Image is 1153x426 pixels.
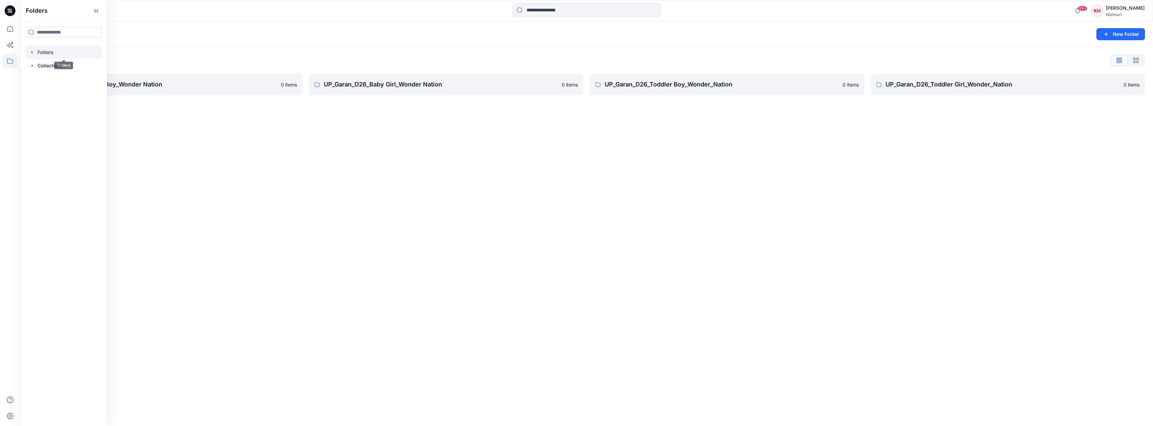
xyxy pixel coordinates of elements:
[605,80,839,89] p: UP_Garan_D26_Toddler Boy_Wonder_Nation
[38,62,63,70] p: Collections
[43,80,277,89] p: UP_Garan_D26_Baby Boy_Wonder Nation
[281,81,297,88] p: 0 items
[28,74,302,95] a: UP_Garan_D26_Baby Boy_Wonder Nation0 items
[871,74,1145,95] a: UP_Garan_D26_Toddler Girl_Wonder_Nation0 items
[843,81,859,88] p: 0 items
[309,74,583,95] a: UP_Garan_D26_Baby Girl_Wonder Nation0 items
[1091,5,1103,17] div: KH
[1106,12,1145,17] div: Walmart
[562,81,578,88] p: 0 items
[1096,28,1145,40] button: New Folder
[886,80,1119,89] p: UP_Garan_D26_Toddler Girl_Wonder_Nation
[1077,6,1087,11] span: 99+
[324,80,558,89] p: UP_Garan_D26_Baby Girl_Wonder Nation
[590,74,864,95] a: UP_Garan_D26_Toddler Boy_Wonder_Nation0 items
[1106,4,1145,12] div: [PERSON_NAME]
[1124,81,1140,88] p: 0 items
